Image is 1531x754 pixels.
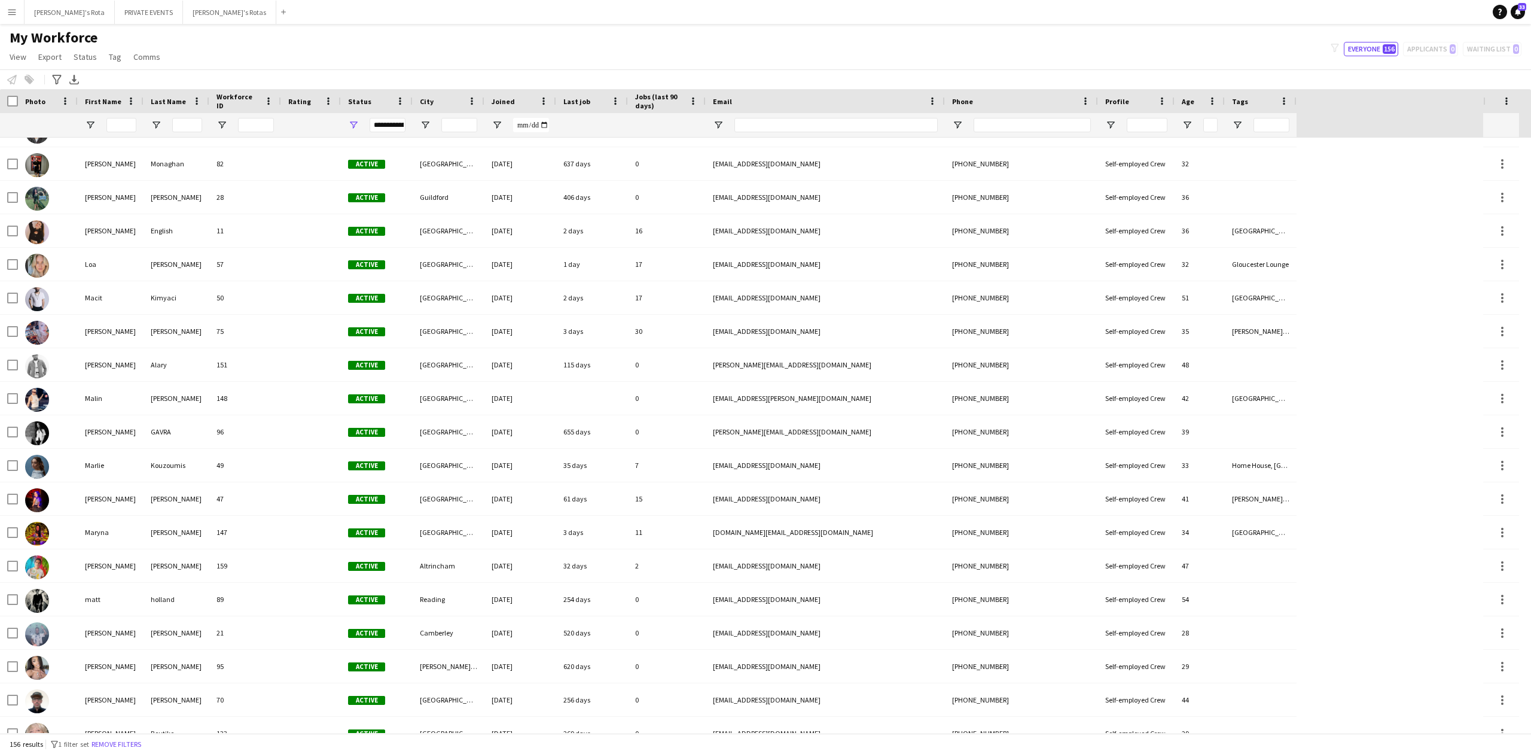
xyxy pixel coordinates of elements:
div: 1 day [556,248,628,281]
input: Workforce ID Filter Input [238,118,274,132]
button: Open Filter Menu [420,120,431,130]
div: 96 [209,415,281,448]
div: 151 [209,348,281,381]
div: 36 [1175,181,1225,214]
div: [PHONE_NUMBER] [945,717,1098,750]
div: 36 [1175,214,1225,247]
div: 3 days [556,315,628,348]
div: 2 days [556,281,628,314]
button: Open Filter Menu [1182,120,1193,130]
div: 159 [209,549,281,582]
div: Self-employed Crew [1098,147,1175,180]
div: [DATE] [484,281,556,314]
span: 33 [1518,3,1526,11]
span: Active [348,428,385,437]
div: 0 [628,616,706,649]
div: [DATE] [484,616,556,649]
div: [DATE] [484,549,556,582]
div: [PERSON_NAME] [78,650,144,683]
button: Open Filter Menu [1105,120,1116,130]
span: First Name [85,97,121,106]
div: 70 [209,683,281,716]
button: PRIVATE EVENTS [115,1,183,24]
img: Marta Rodriguez Villar [25,488,49,512]
div: Self-employed Crew [1098,549,1175,582]
span: Export [38,51,62,62]
img: Maia Danford [25,321,49,345]
span: Status [74,51,97,62]
div: [PERSON_NAME] [78,616,144,649]
div: [PHONE_NUMBER] [945,650,1098,683]
div: [PHONE_NUMBER] [945,248,1098,281]
div: [PERSON_NAME] [78,147,144,180]
div: [EMAIL_ADDRESS][DOMAIN_NAME] [706,449,945,482]
div: 75 [209,315,281,348]
span: Workforce ID [216,92,260,110]
div: 3 days [556,516,628,549]
div: 35 [1175,315,1225,348]
button: Remove filters [89,738,144,751]
div: [DATE] [484,214,556,247]
div: [DATE] [484,516,556,549]
div: holland [144,583,209,616]
div: 115 days [556,348,628,381]
div: [PHONE_NUMBER] [945,415,1098,448]
div: [PHONE_NUMBER] [945,616,1098,649]
div: Self-employed Crew [1098,683,1175,716]
div: [PHONE_NUMBER] [945,482,1098,515]
div: [PHONE_NUMBER] [945,583,1098,616]
div: [DATE] [484,449,556,482]
div: 0 [628,382,706,415]
span: Tags [1232,97,1248,106]
div: 256 days [556,683,628,716]
div: 2 days [556,214,628,247]
div: [PERSON_NAME]'s Mexican, [GEOGRAPHIC_DATA], [GEOGRAPHIC_DATA], Sexy Fish ([DATE] & [DATE]) [1225,482,1297,515]
div: [PHONE_NUMBER] [945,181,1098,214]
div: 620 days [556,650,628,683]
div: [PERSON_NAME] [144,516,209,549]
div: 637 days [556,147,628,180]
div: [EMAIL_ADDRESS][DOMAIN_NAME] [706,248,945,281]
div: Maryna [78,516,144,549]
a: View [5,49,31,65]
input: Joined Filter Input [513,118,549,132]
div: matt [78,583,144,616]
div: [EMAIL_ADDRESS][DOMAIN_NAME] [706,147,945,180]
div: 30 [628,315,706,348]
div: Self-employed Crew [1098,348,1175,381]
div: [GEOGRAPHIC_DATA] [1225,382,1297,415]
div: 89 [209,583,281,616]
div: [GEOGRAPHIC_DATA] [413,281,484,314]
span: Jobs (last 90 days) [635,92,684,110]
div: [PERSON_NAME] [78,717,144,750]
div: [EMAIL_ADDRESS][DOMAIN_NAME] [706,315,945,348]
div: [PHONE_NUMBER] [945,214,1098,247]
div: 0 [628,717,706,750]
div: 49 [209,449,281,482]
div: [DATE] [484,348,556,381]
div: [GEOGRAPHIC_DATA] [413,248,484,281]
span: Active [348,193,385,202]
div: [EMAIL_ADDRESS][DOMAIN_NAME] [706,717,945,750]
div: 28 [1175,616,1225,649]
div: [DOMAIN_NAME][EMAIL_ADDRESS][DOMAIN_NAME] [706,516,945,549]
div: Home House, [GEOGRAPHIC_DATA], Sexy Fish ([DATE] & [DATE]) [1225,449,1297,482]
div: Self-employed Crew [1098,583,1175,616]
div: [PERSON_NAME][GEOGRAPHIC_DATA] [413,650,484,683]
span: Active [348,595,385,604]
div: Alary [144,348,209,381]
span: Active [348,327,385,336]
div: 0 [628,181,706,214]
div: [PERSON_NAME] [144,248,209,281]
div: [EMAIL_ADDRESS][DOMAIN_NAME] [706,549,945,582]
div: 35 days [556,449,628,482]
div: 32 [1175,248,1225,281]
div: 2 [628,549,706,582]
span: 1 filter set [58,740,89,749]
div: 11 [628,516,706,549]
div: 54 [1175,583,1225,616]
span: Rating [288,97,311,106]
div: 29 [1175,717,1225,750]
span: Active [348,294,385,303]
div: [PHONE_NUMBER] [945,147,1098,180]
